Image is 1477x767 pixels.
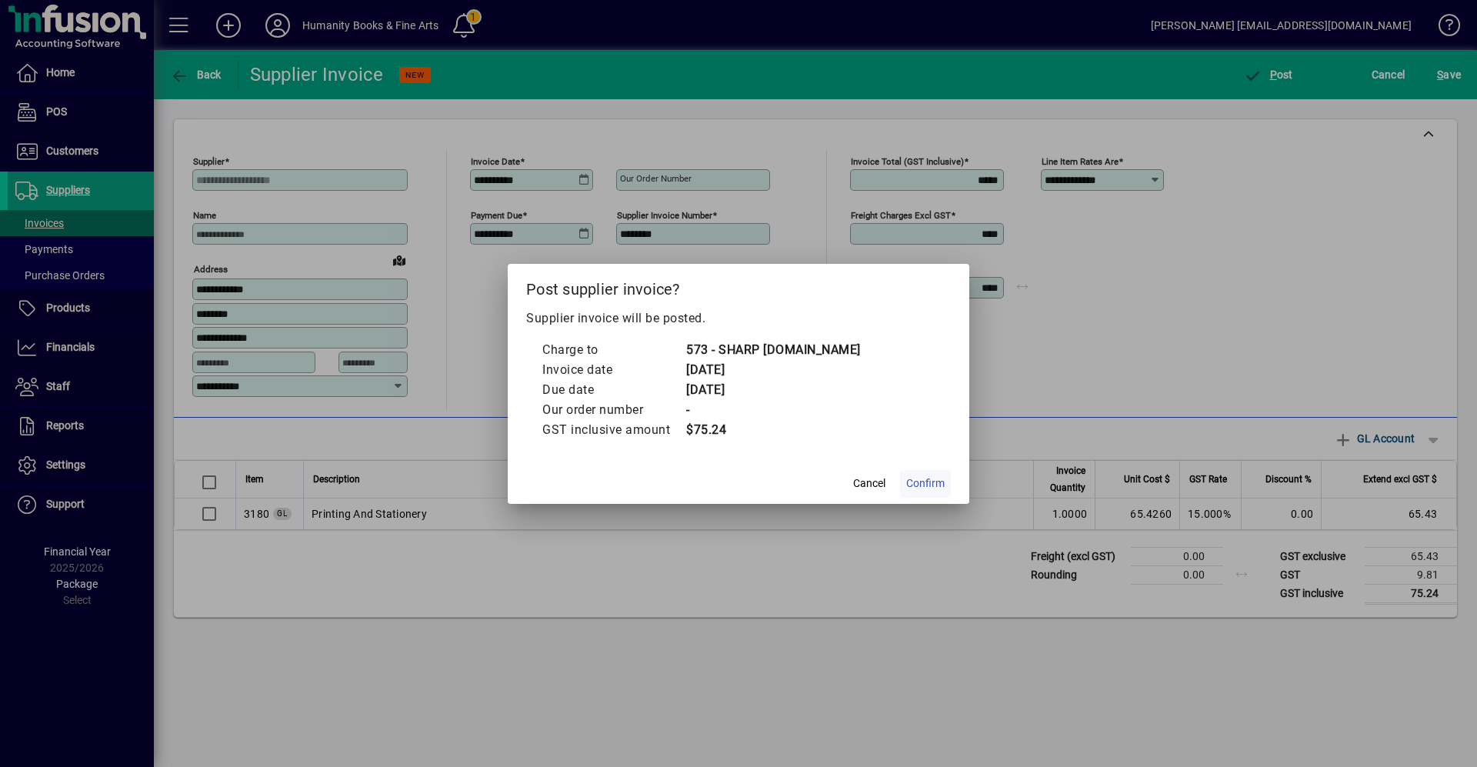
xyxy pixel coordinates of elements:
[542,380,685,400] td: Due date
[526,309,951,328] p: Supplier invoice will be posted.
[685,340,861,360] td: 573 - SHARP [DOMAIN_NAME]
[685,420,861,440] td: $75.24
[508,264,969,308] h2: Post supplier invoice?
[685,380,861,400] td: [DATE]
[853,475,885,492] span: Cancel
[845,470,894,498] button: Cancel
[906,475,945,492] span: Confirm
[685,360,861,380] td: [DATE]
[542,360,685,380] td: Invoice date
[542,340,685,360] td: Charge to
[542,400,685,420] td: Our order number
[900,470,951,498] button: Confirm
[685,400,861,420] td: -
[542,420,685,440] td: GST inclusive amount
